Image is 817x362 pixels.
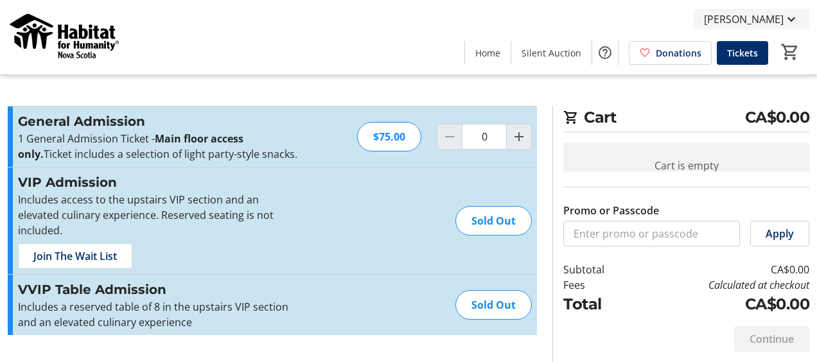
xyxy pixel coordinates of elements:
[704,12,784,27] span: [PERSON_NAME]
[778,40,802,64] button: Cart
[507,125,531,149] button: Increment by one
[33,248,117,264] span: Join The Wait List
[455,206,532,236] div: Sold Out
[8,5,122,69] img: Habitat for Humanity Nova Scotia's Logo
[745,106,810,129] span: CA$0.00
[18,280,299,299] h3: VVIP Table Admission
[465,41,511,65] a: Home
[727,46,758,60] span: Tickets
[766,226,794,241] span: Apply
[18,243,132,269] button: Join The Wait List
[750,221,809,246] button: Apply
[357,122,421,151] div: $75.00
[18,192,299,238] p: Includes access to the upstairs VIP section and an elevated culinary experience. Reserved seating...
[635,277,809,293] td: Calculated at checkout
[592,40,618,65] button: Help
[455,290,532,320] div: Sold Out
[563,142,809,189] div: Cart is empty
[694,9,809,30] button: [PERSON_NAME]
[717,41,768,65] a: Tickets
[475,46,500,60] span: Home
[563,203,659,218] label: Promo or Passcode
[635,293,809,316] td: CA$0.00
[656,46,701,60] span: Donations
[563,277,635,293] td: Fees
[635,262,809,277] td: CA$0.00
[18,131,299,162] p: 1 General Admission Ticket - Ticket includes a selection of light party-style snacks.
[462,124,507,150] input: General Admission Quantity
[522,46,581,60] span: Silent Auction
[563,221,740,246] input: Enter promo or passcode
[563,106,809,132] h2: Cart
[511,41,592,65] a: Silent Auction
[629,41,712,65] a: Donations
[18,112,299,131] h3: General Admission
[18,299,299,330] p: Includes a reserved table of 8 in the upstairs VIP section and an elevated culinary experience
[563,262,635,277] td: Subtotal
[563,293,635,316] td: Total
[18,173,299,192] h3: VIP Admission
